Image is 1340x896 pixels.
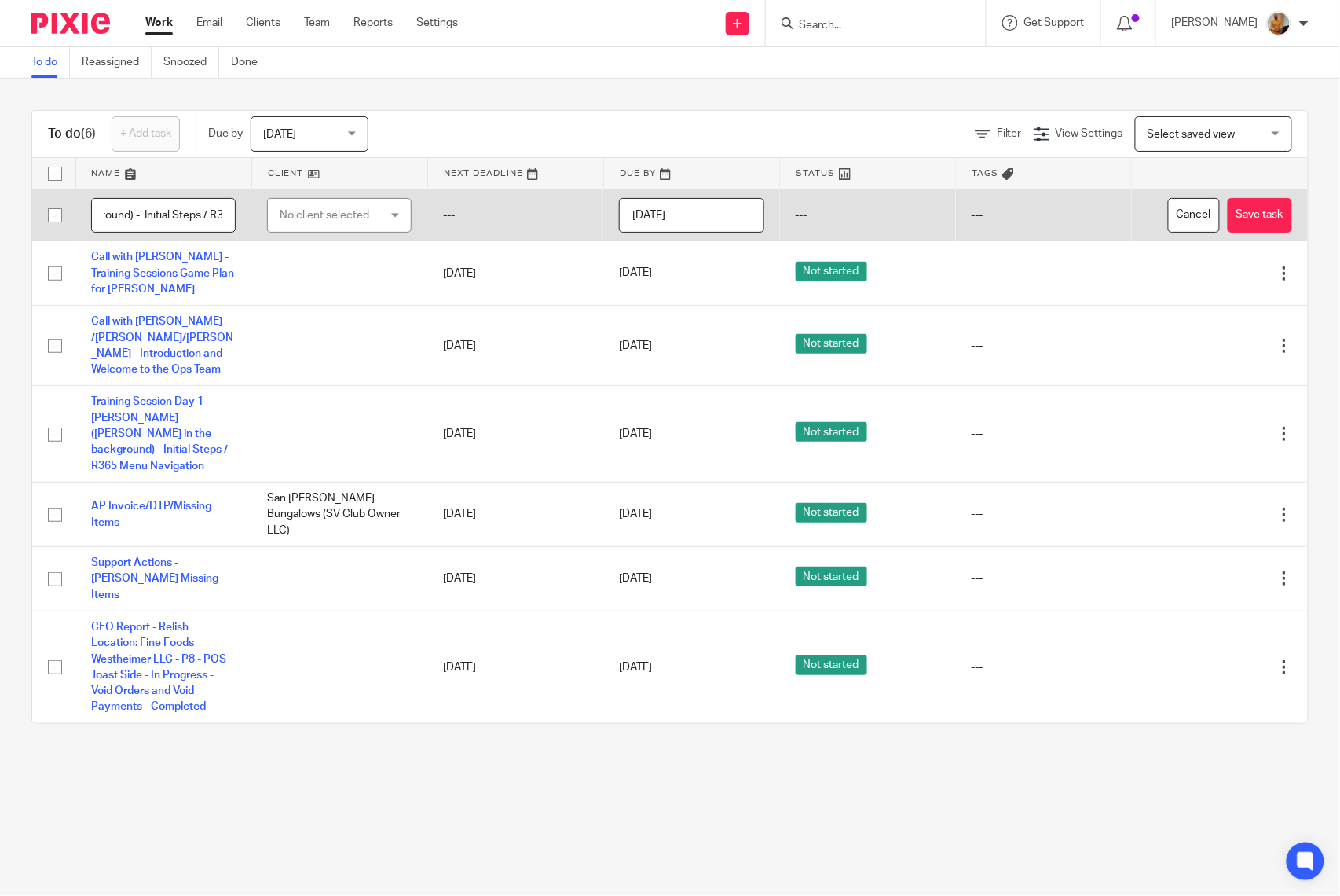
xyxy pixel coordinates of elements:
td: --- [427,189,603,241]
p: [PERSON_NAME] [1172,15,1258,31]
td: [DATE] [427,241,603,306]
td: [DATE] [427,386,603,483]
span: Not started [796,655,867,675]
span: Not started [796,334,867,354]
input: Pick a date [619,198,763,233]
span: Select saved view [1148,129,1236,140]
img: 1234.JPG [1266,11,1291,36]
a: AP Invoice/DTP/Missing Items [91,501,211,527]
a: Email [196,15,222,31]
a: Done [231,47,269,78]
button: Cancel [1168,198,1220,233]
p: Due by [208,126,243,141]
div: --- [972,338,1116,354]
div: --- [972,426,1116,442]
span: Not started [796,422,867,442]
span: [DATE] [619,268,652,279]
span: [DATE] [619,573,652,584]
span: Filter [997,128,1022,139]
span: Not started [796,262,867,281]
img: Pixie [31,13,110,34]
span: Tags [972,169,998,178]
a: + Add task [112,116,180,152]
div: No client selected [280,199,385,232]
div: --- [972,506,1116,522]
a: Support Actions - [PERSON_NAME] Missing Items [91,557,218,600]
a: Snoozed [163,47,219,78]
a: Reassigned [82,47,152,78]
button: Save task [1228,198,1292,233]
td: [DATE] [427,483,603,547]
a: Work [145,15,173,31]
span: View Settings [1056,128,1123,139]
td: [DATE] [427,611,603,722]
a: Call with [PERSON_NAME] /[PERSON_NAME]/[PERSON_NAME] - Introduction and Welcome to the Ops Team [91,316,233,375]
a: Clients [246,15,280,31]
a: To do [31,47,70,78]
h1: To do [48,126,96,142]
td: [DATE] [427,306,603,386]
div: --- [972,571,1116,586]
div: --- [972,659,1116,675]
td: [DATE] [427,546,603,611]
span: [DATE] [619,428,652,439]
span: Get Support [1024,17,1085,28]
a: CFO Report - Relish Location: Fine Foods Westheimer LLC - P8 - POS Toast Side - In Progress - Voi... [91,622,226,713]
input: Search [797,19,939,33]
span: (6) [81,127,96,140]
span: [DATE] [263,129,296,140]
span: [DATE] [619,662,652,673]
span: Not started [796,567,867,586]
td: San [PERSON_NAME] Bungalows (SV Club Owner LLC) [251,483,427,547]
a: Training Session Day 1 - [PERSON_NAME] ([PERSON_NAME] in the background) - Initial Steps / R365 M... [91,396,228,471]
a: Settings [416,15,458,31]
td: --- [780,189,956,241]
a: Call with [PERSON_NAME] - Training Sessions Game Plan for [PERSON_NAME] [91,252,234,295]
a: Reports [353,15,393,31]
input: Task name [91,198,236,233]
span: Not started [796,503,867,523]
td: --- [956,189,1132,241]
a: Team [304,15,330,31]
div: --- [972,266,1116,281]
span: [DATE] [619,340,652,351]
span: [DATE] [619,509,652,520]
